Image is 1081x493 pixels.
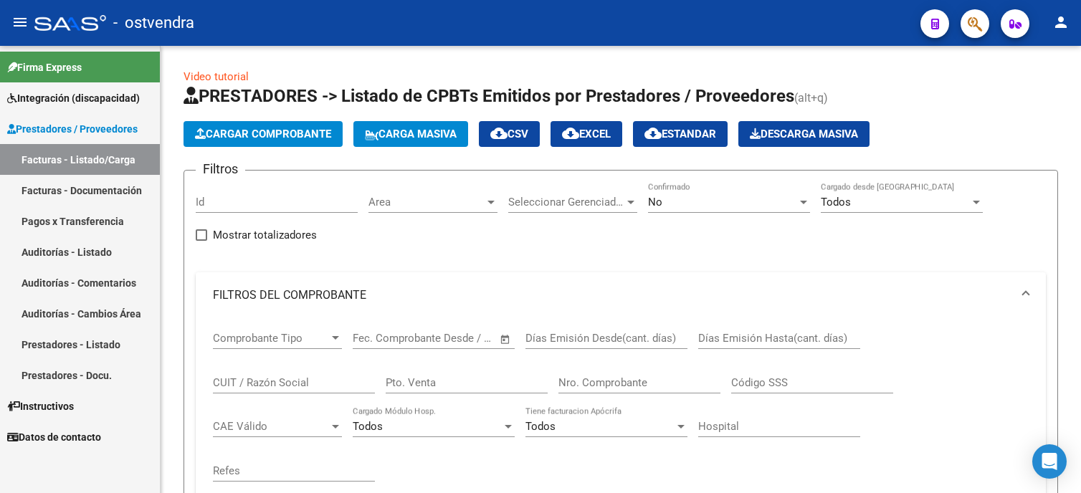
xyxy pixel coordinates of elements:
h3: Filtros [196,159,245,179]
span: Integración (discapacidad) [7,90,140,106]
button: Carga Masiva [353,121,468,147]
span: No [648,196,662,209]
mat-icon: menu [11,14,29,31]
input: End date [412,332,482,345]
mat-icon: person [1052,14,1070,31]
span: PRESTADORES -> Listado de CPBTs Emitidos por Prestadores / Proveedores [184,86,794,106]
span: - ostvendra [113,7,194,39]
span: Todos [821,196,851,209]
input: Start date [353,332,399,345]
span: Comprobante Tipo [213,332,329,345]
button: EXCEL [551,121,622,147]
span: Seleccionar Gerenciador [508,196,624,209]
span: Carga Masiva [365,128,457,140]
span: Prestadores / Proveedores [7,121,138,137]
span: Cargar Comprobante [195,128,331,140]
a: Video tutorial [184,70,249,83]
span: Datos de contacto [7,429,101,445]
span: Instructivos [7,398,74,414]
mat-panel-title: FILTROS DEL COMPROBANTE [213,287,1011,303]
button: Cargar Comprobante [184,121,343,147]
button: Open calendar [497,331,514,348]
app-download-masive: Descarga masiva de comprobantes (adjuntos) [738,121,870,147]
mat-icon: cloud_download [644,125,662,142]
mat-icon: cloud_download [490,125,508,142]
span: Estandar [644,128,716,140]
button: CSV [479,121,540,147]
span: CAE Válido [213,420,329,433]
mat-expansion-panel-header: FILTROS DEL COMPROBANTE [196,272,1046,318]
span: Area [368,196,485,209]
span: Descarga Masiva [750,128,858,140]
span: Firma Express [7,59,82,75]
span: (alt+q) [794,91,828,105]
button: Estandar [633,121,728,147]
mat-icon: cloud_download [562,125,579,142]
span: EXCEL [562,128,611,140]
button: Descarga Masiva [738,121,870,147]
span: Mostrar totalizadores [213,226,317,244]
div: Open Intercom Messenger [1032,444,1067,479]
span: Todos [525,420,556,433]
span: CSV [490,128,528,140]
span: Todos [353,420,383,433]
